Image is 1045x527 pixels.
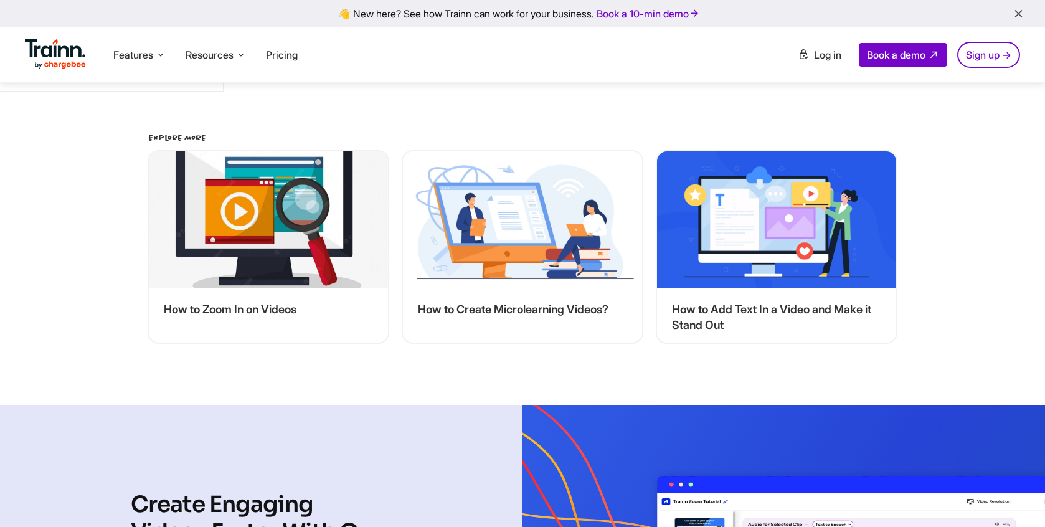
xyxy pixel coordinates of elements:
span: Resources [186,48,234,62]
a: How to Create Microlearning Videos? [403,292,623,327]
span: Features [113,48,153,62]
img: How to Zoom In on Videos [149,151,388,288]
img: How to Create Microlearning Videos? [403,151,642,288]
a: Book a demo [859,43,947,67]
a: Book a 10-min demo [594,5,702,22]
div: 👋 New here? See how Trainn can work for your business. [7,7,1038,19]
a: Log in [790,44,849,66]
a: How to Add Text In a Video and Make it Stand Out [657,292,896,343]
img: Trainn Logo [25,39,86,69]
a: Sign up → [957,42,1020,68]
a: Pricing [266,49,298,61]
p: Explore More [149,132,896,145]
span: Book a demo [867,49,925,61]
img: How to Add Text In a Video and Make it Stand Out [657,151,896,288]
a: How to Zoom In on Videos [149,292,311,327]
span: Log in [814,49,841,61]
iframe: Chat Widget [983,467,1045,527]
